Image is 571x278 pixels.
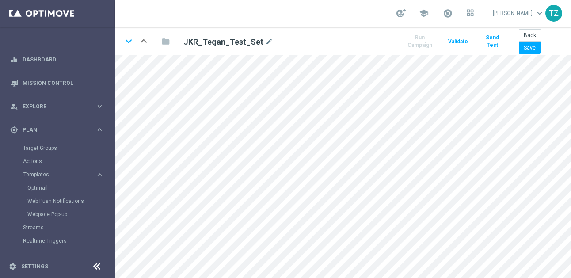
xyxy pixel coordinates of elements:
[23,171,104,178] button: Templates keyboard_arrow_right
[23,141,114,155] div: Target Groups
[23,237,92,244] a: Realtime Triggers
[183,37,263,47] h2: JKR_Tegan_Test_Set
[10,126,104,133] button: gps_fixed Plan keyboard_arrow_right
[519,29,541,42] button: Back
[27,194,114,208] div: Web Push Notifications
[10,126,18,134] i: gps_fixed
[10,103,18,110] i: person_search
[23,224,92,231] a: Streams
[21,264,48,269] a: Settings
[95,126,104,134] i: keyboard_arrow_right
[10,56,18,64] i: equalizer
[10,71,104,95] div: Mission Control
[122,34,135,48] i: keyboard_arrow_down
[23,168,114,221] div: Templates
[10,103,104,110] button: person_search Explore keyboard_arrow_right
[10,126,95,134] div: Plan
[27,184,92,191] a: Optimail
[95,102,104,110] i: keyboard_arrow_right
[23,104,95,109] span: Explore
[23,48,104,71] a: Dashboard
[27,181,114,194] div: Optimail
[419,8,429,18] span: school
[545,5,562,22] div: TZ
[23,71,104,95] a: Mission Control
[23,172,87,177] span: Templates
[23,127,95,133] span: Plan
[27,208,114,221] div: Webpage Pop-up
[10,48,104,71] div: Dashboard
[23,172,95,177] div: Templates
[492,7,545,20] a: [PERSON_NAME]keyboard_arrow_down
[10,56,104,63] button: equalizer Dashboard
[23,221,114,234] div: Streams
[535,8,544,18] span: keyboard_arrow_down
[447,36,469,48] button: Validate
[10,80,104,87] button: Mission Control
[23,158,92,165] a: Actions
[23,155,114,168] div: Actions
[27,211,92,218] a: Webpage Pop-up
[23,234,114,248] div: Realtime Triggers
[23,145,92,152] a: Target Groups
[448,38,468,45] span: Validate
[265,37,273,47] i: mode_edit
[519,42,541,54] button: Save
[10,103,95,110] div: Explore
[9,263,17,270] i: settings
[27,198,92,205] a: Web Push Notifications
[95,171,104,179] i: keyboard_arrow_right
[480,32,505,51] button: Send Test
